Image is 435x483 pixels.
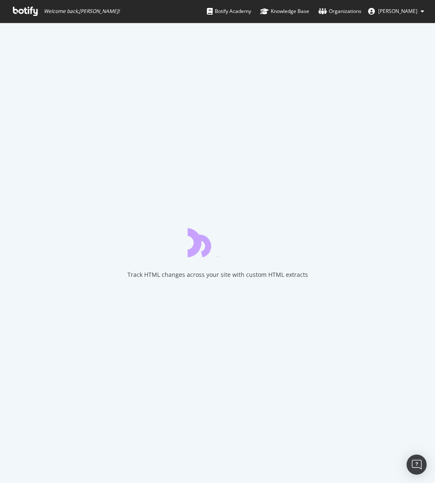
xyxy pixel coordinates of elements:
div: Botify Academy [207,7,251,15]
div: Knowledge Base [260,7,309,15]
button: [PERSON_NAME] [361,5,431,18]
div: animation [188,227,248,257]
div: Track HTML changes across your site with custom HTML extracts [127,271,308,279]
span: Welcome back, [PERSON_NAME] ! [44,8,120,15]
div: Organizations [318,7,361,15]
span: Kristiina Halme [378,8,417,15]
div: Open Intercom Messenger [407,455,427,475]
